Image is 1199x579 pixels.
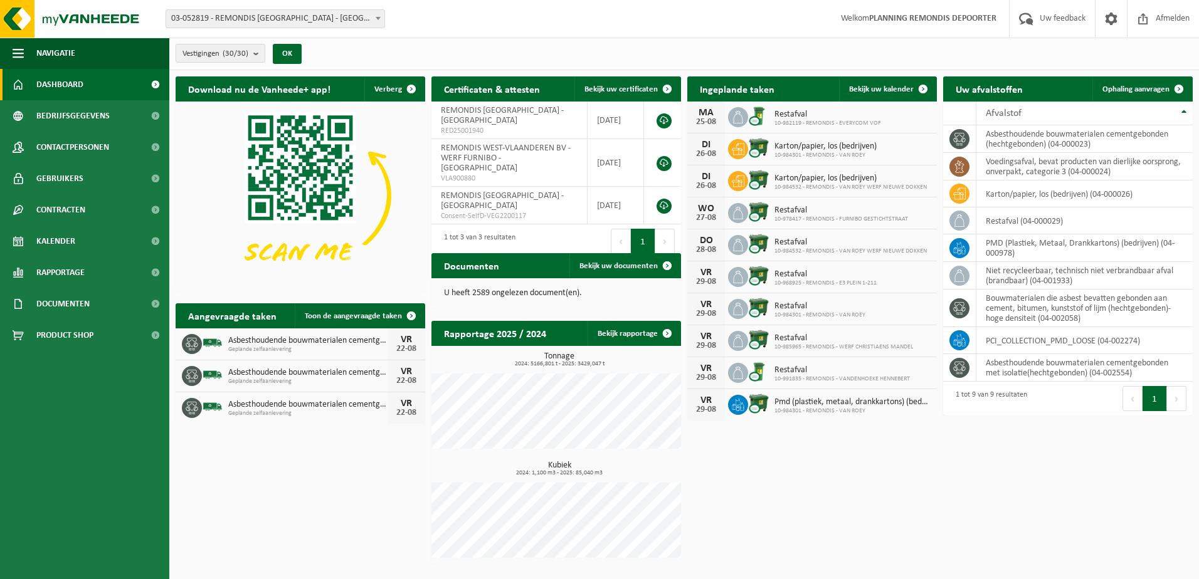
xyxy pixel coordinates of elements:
span: Restafval [774,110,881,120]
div: 22-08 [394,409,419,417]
div: 29-08 [694,278,719,286]
div: 28-08 [694,246,719,254]
span: Gebruikers [36,163,83,194]
span: Afvalstof [986,108,1022,118]
span: Restafval [774,333,913,343]
img: WB-1100-CU [748,297,769,318]
a: Bekijk uw documenten [569,253,680,278]
img: WB-1100-CU [748,233,769,254]
img: WB-1100-CU [748,169,769,190]
div: DI [694,172,719,182]
span: Kalender [36,226,75,257]
span: REMONDIS WEST-VLAANDEREN BV - WERF FURNIBO - [GEOGRAPHIC_DATA] [441,143,571,173]
span: 10-984301 - REMONDIS - VAN ROEY [774,152,877,159]
div: WO [694,204,719,214]
td: asbesthoudende bouwmaterialen cementgebonden (hechtgebonden) (04-000023) [976,125,1193,153]
td: niet recycleerbaar, technisch niet verbrandbaar afval (brandbaar) (04-001933) [976,262,1193,289]
img: WB-0240-CU [748,361,769,382]
td: PCI_COLLECTION_PMD_LOOSE (04-002274) [976,327,1193,354]
div: VR [394,335,419,345]
a: Bekijk uw certificaten [574,76,680,102]
span: Asbesthoudende bouwmaterialen cementgebonden (hechtgebonden) [228,336,388,346]
h3: Kubiek [438,461,681,476]
div: VR [694,300,719,310]
td: [DATE] [588,102,644,139]
span: 10-982119 - REMONDIS - EVERYCOM VOF [774,120,881,127]
p: U heeft 2589 ongelezen document(en). [444,289,668,298]
span: Asbesthoudende bouwmaterialen cementgebonden (hechtgebonden) [228,400,388,410]
span: Karton/papier, los (bedrijven) [774,174,927,184]
span: Dashboard [36,69,83,100]
div: MA [694,108,719,118]
button: Next [655,229,675,254]
td: [DATE] [588,187,644,224]
span: Karton/papier, los (bedrijven) [774,142,877,152]
div: VR [694,331,719,342]
a: Bekijk rapportage [588,321,680,346]
a: Toon de aangevraagde taken [295,303,424,328]
div: 1 tot 9 van 9 resultaten [949,385,1027,412]
span: 10-968925 - REMONDIS - E3 PLEIN 1-211 [774,279,877,287]
a: Ophaling aanvragen [1092,76,1191,102]
td: karton/papier, los (bedrijven) (04-000026) [976,180,1193,207]
button: 1 [631,229,655,254]
span: Geplande zelfaanlevering [228,346,388,353]
div: 22-08 [394,377,419,385]
span: Navigatie [36,38,75,69]
count: (30/30) [223,50,248,58]
td: restafval (04-000029) [976,207,1193,234]
span: Contactpersonen [36,132,109,163]
img: WB-1100-CU [748,329,769,350]
span: 10-984532 - REMONDIS - VAN ROEY WERF NIEUWE DOKKEN [774,184,927,191]
td: PMD (Plastiek, Metaal, Drankkartons) (bedrijven) (04-000978) [976,234,1193,262]
td: bouwmaterialen die asbest bevatten gebonden aan cement, bitumen, kunststof of lijm (hechtgebonden... [976,289,1193,327]
button: 1 [1143,386,1167,411]
span: Bekijk uw documenten [579,262,658,270]
div: 29-08 [694,342,719,350]
h2: Aangevraagde taken [176,303,289,328]
div: 27-08 [694,214,719,222]
img: BL-SO-LV [202,364,223,385]
span: Vestigingen [182,44,248,63]
img: BL-SO-LV [202,396,223,417]
strong: PLANNING REMONDIS DEPOORTER [869,14,996,23]
h2: Uw afvalstoffen [943,76,1035,101]
span: Restafval [774,365,910,375]
h2: Certificaten & attesten [431,76,552,101]
button: Verberg [364,76,424,102]
span: Documenten [36,288,90,320]
span: Ophaling aanvragen [1102,85,1170,93]
div: DI [694,140,719,150]
div: VR [694,363,719,373]
button: Vestigingen(30/30) [176,44,265,63]
h2: Documenten [431,253,512,278]
span: Pmd (plastiek, metaal, drankkartons) (bedrijven) [774,397,931,407]
div: VR [694,268,719,278]
span: Toon de aangevraagde taken [305,312,402,320]
span: Consent-SelfD-VEG2200117 [441,211,578,221]
img: Download de VHEPlus App [176,102,425,289]
div: VR [394,367,419,377]
td: asbesthoudende bouwmaterialen cementgebonden met isolatie(hechtgebonden) (04-002554) [976,354,1193,382]
span: Product Shop [36,320,93,351]
span: 03-052819 - REMONDIS WEST-VLAANDEREN - OOSTENDE [166,10,384,28]
span: REMONDIS [GEOGRAPHIC_DATA] - [GEOGRAPHIC_DATA] [441,191,564,211]
div: 22-08 [394,345,419,353]
img: WB-1100-CU [748,265,769,286]
div: VR [694,395,719,405]
span: Contracten [36,194,85,226]
span: 10-984301 - REMONDIS - VAN ROEY [774,407,931,415]
div: 29-08 [694,373,719,382]
div: DO [694,236,719,246]
h2: Download nu de Vanheede+ app! [176,76,343,101]
span: Geplande zelfaanlevering [228,410,388,417]
span: 2024: 5166,801 t - 2025: 3429,047 t [438,361,681,367]
img: WB-1100-CU [748,393,769,414]
span: 10-991835 - REMONDIS - VANDENHOEKE HENNEBERT [774,375,910,383]
span: Bekijk uw kalender [849,85,914,93]
div: 29-08 [694,310,719,318]
h2: Ingeplande taken [687,76,787,101]
div: 26-08 [694,182,719,190]
span: Restafval [774,237,927,248]
span: 10-978417 - REMONDIS - FURNIBO GESTICHTSTRAAT [774,216,908,223]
